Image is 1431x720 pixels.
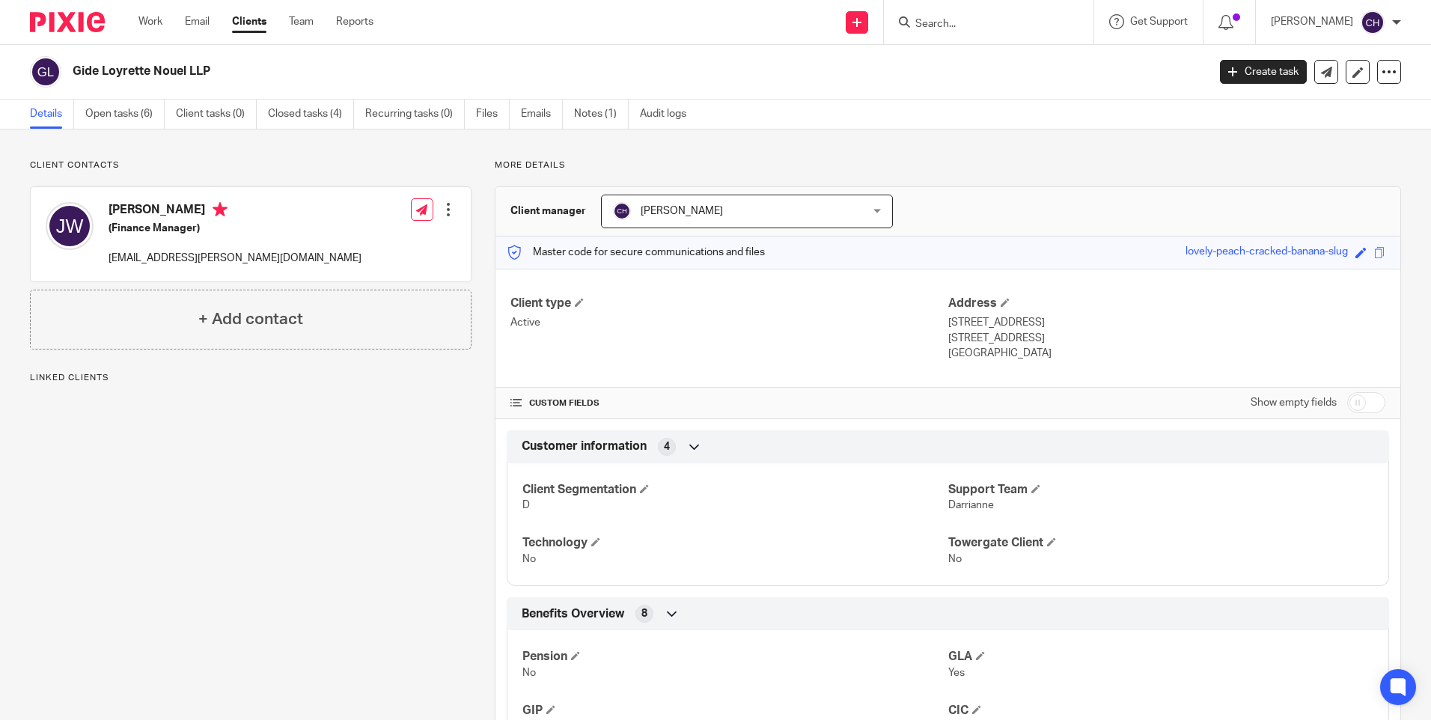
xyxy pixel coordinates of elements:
h4: Address [948,296,1385,311]
p: Active [510,315,948,330]
p: More details [495,159,1401,171]
img: Pixie [30,12,105,32]
h4: CUSTOM FIELDS [510,397,948,409]
p: Client contacts [30,159,472,171]
h2: Gide Loyrette Nouel LLP [73,64,972,79]
h4: GIP [522,703,948,719]
i: Primary [213,202,228,217]
p: Master code for secure communications and files [507,245,765,260]
a: Email [185,14,210,29]
img: svg%3E [613,202,631,220]
a: Emails [521,100,563,129]
h5: (Finance Manager) [109,221,361,236]
span: No [948,554,962,564]
span: 4 [664,439,670,454]
h4: Client Segmentation [522,482,948,498]
a: Create task [1220,60,1307,84]
span: Get Support [1130,16,1188,27]
span: D [522,500,530,510]
div: lovely-peach-cracked-banana-slug [1186,244,1348,261]
a: Notes (1) [574,100,629,129]
span: Customer information [522,439,647,454]
h4: Client type [510,296,948,311]
span: No [522,668,536,678]
span: No [522,554,536,564]
h4: Support Team [948,482,1373,498]
input: Search [914,18,1049,31]
h4: [PERSON_NAME] [109,202,361,221]
h4: Pension [522,649,948,665]
p: [GEOGRAPHIC_DATA] [948,346,1385,361]
p: [PERSON_NAME] [1271,14,1353,29]
img: svg%3E [46,202,94,250]
label: Show empty fields [1251,395,1337,410]
h3: Client manager [510,204,586,219]
a: Recurring tasks (0) [365,100,465,129]
a: Clients [232,14,266,29]
h4: CIC [948,703,1373,719]
a: Details [30,100,74,129]
p: Linked clients [30,372,472,384]
h4: GLA [948,649,1373,665]
h4: + Add contact [198,308,303,331]
a: Files [476,100,510,129]
p: [STREET_ADDRESS] [948,315,1385,330]
span: 8 [641,606,647,621]
a: Open tasks (6) [85,100,165,129]
span: Darrianne [948,500,994,510]
p: [STREET_ADDRESS] [948,331,1385,346]
h4: Technology [522,535,948,551]
a: Audit logs [640,100,698,129]
img: svg%3E [30,56,61,88]
p: [EMAIL_ADDRESS][PERSON_NAME][DOMAIN_NAME] [109,251,361,266]
h4: Towergate Client [948,535,1373,551]
a: Work [138,14,162,29]
a: Closed tasks (4) [268,100,354,129]
span: Benefits Overview [522,606,624,622]
span: Yes [948,668,965,678]
span: [PERSON_NAME] [641,206,723,216]
a: Team [289,14,314,29]
a: Reports [336,14,373,29]
img: svg%3E [1361,10,1385,34]
a: Client tasks (0) [176,100,257,129]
